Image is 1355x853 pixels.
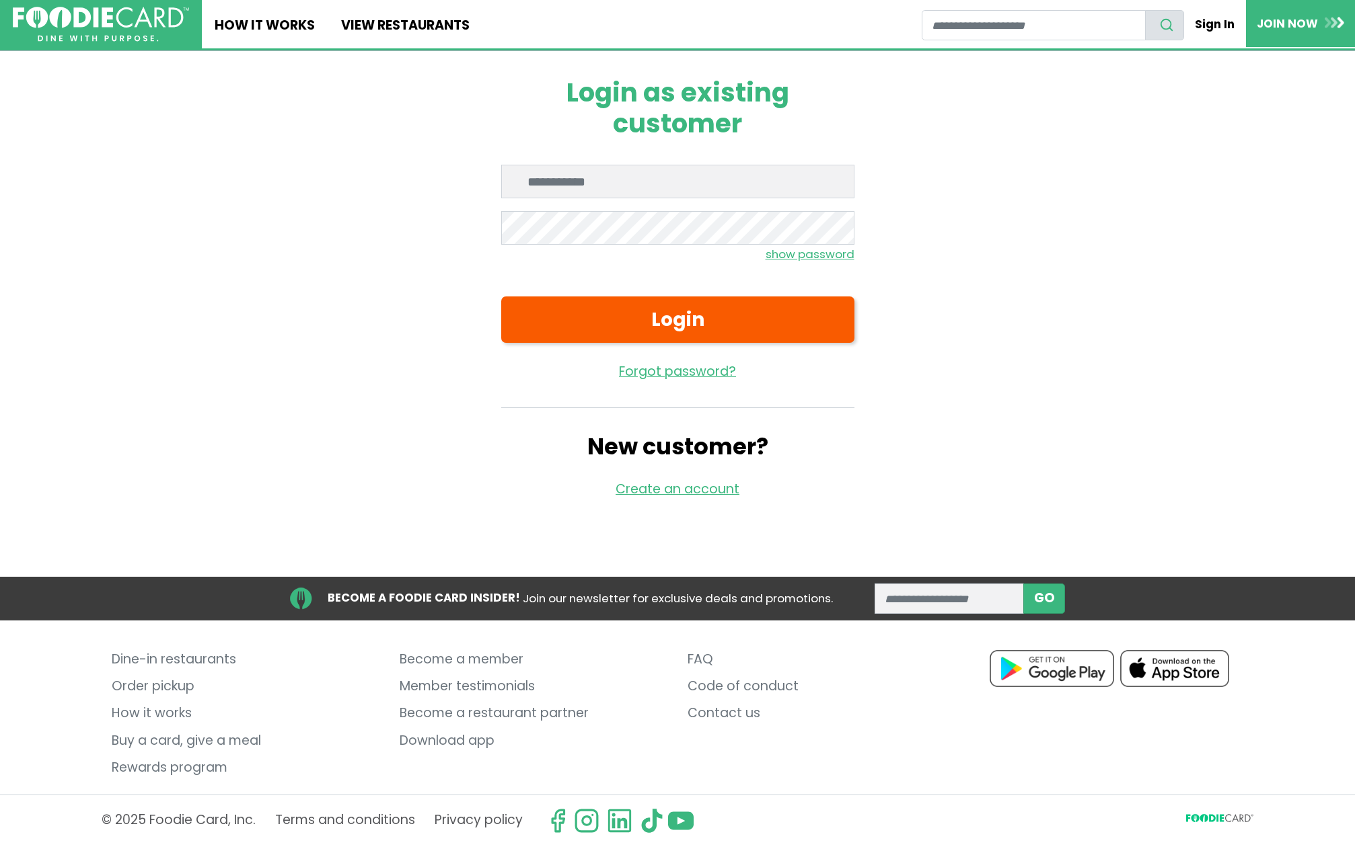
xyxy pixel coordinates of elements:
[1023,583,1065,614] button: subscribe
[112,646,379,673] a: Dine-in restaurants
[102,808,256,834] p: © 2025 Foodie Card, Inc.
[400,727,667,754] a: Download app
[766,246,854,262] small: show password
[112,673,379,700] a: Order pickup
[545,808,571,834] svg: check us out on facebook
[112,700,379,727] a: How it works
[501,434,854,460] h2: New customer?
[688,646,955,673] a: FAQ
[688,700,955,727] a: Contact us
[1184,9,1246,39] a: Sign In
[1145,10,1184,40] button: search
[435,808,523,834] a: Privacy policy
[400,646,667,673] a: Become a member
[501,362,854,382] a: Forgot password?
[875,583,1025,614] input: enter email address
[112,727,379,754] a: Buy a card, give a meal
[400,673,667,700] a: Member testimonials
[501,77,854,139] h1: Login as existing customer
[922,10,1146,40] input: restaurant search
[275,808,415,834] a: Terms and conditions
[1186,814,1253,827] svg: FoodieCard
[616,480,739,498] a: Create an account
[668,808,694,834] img: youtube.svg
[328,590,520,606] strong: BECOME A FOODIE CARD INSIDER!
[501,296,854,343] button: Login
[607,808,632,834] img: linkedin.svg
[112,754,379,781] a: Rewards program
[400,700,667,727] a: Become a restaurant partner
[13,7,189,42] img: FoodieCard; Eat, Drink, Save, Donate
[639,808,665,834] img: tiktok.svg
[523,590,833,606] span: Join our newsletter for exclusive deals and promotions.
[688,673,955,700] a: Code of conduct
